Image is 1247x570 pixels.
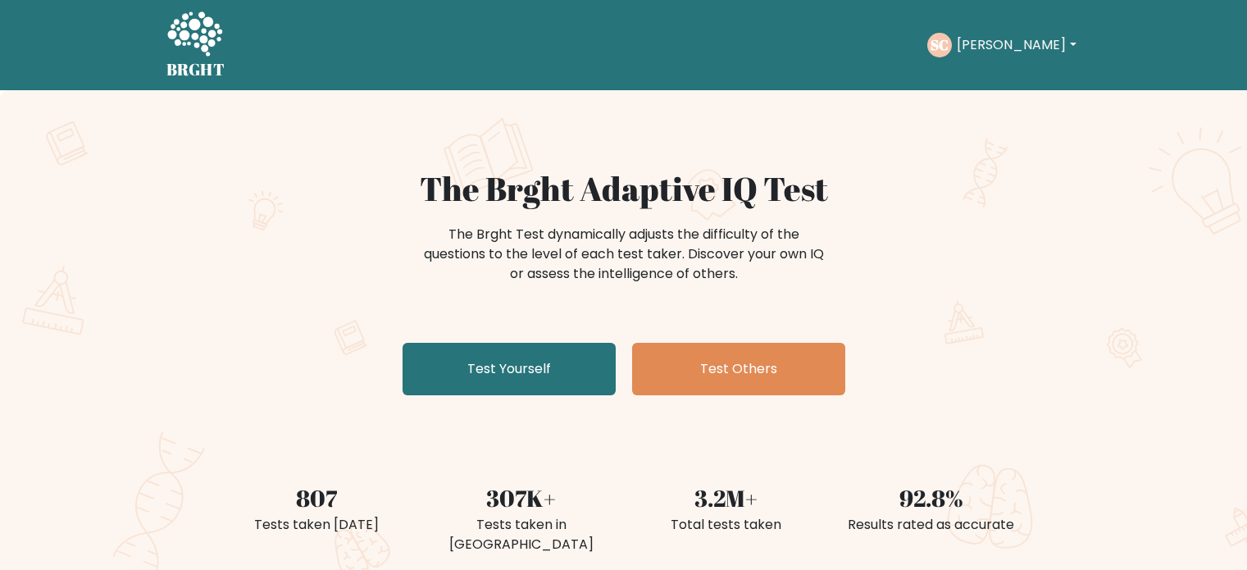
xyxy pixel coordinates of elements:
text: SC [931,35,949,54]
h5: BRGHT [166,60,225,80]
div: Results rated as accurate [839,515,1024,535]
div: 807 [224,481,409,515]
div: 307K+ [429,481,614,515]
div: 3.2M+ [634,481,819,515]
div: Tests taken [DATE] [224,515,409,535]
div: Tests taken in [GEOGRAPHIC_DATA] [429,515,614,554]
button: [PERSON_NAME] [952,34,1081,56]
a: Test Yourself [403,343,616,395]
div: The Brght Test dynamically adjusts the difficulty of the questions to the level of each test take... [419,225,829,284]
div: 92.8% [839,481,1024,515]
h1: The Brght Adaptive IQ Test [224,169,1024,208]
div: Total tests taken [634,515,819,535]
a: BRGHT [166,7,225,84]
a: Test Others [632,343,845,395]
